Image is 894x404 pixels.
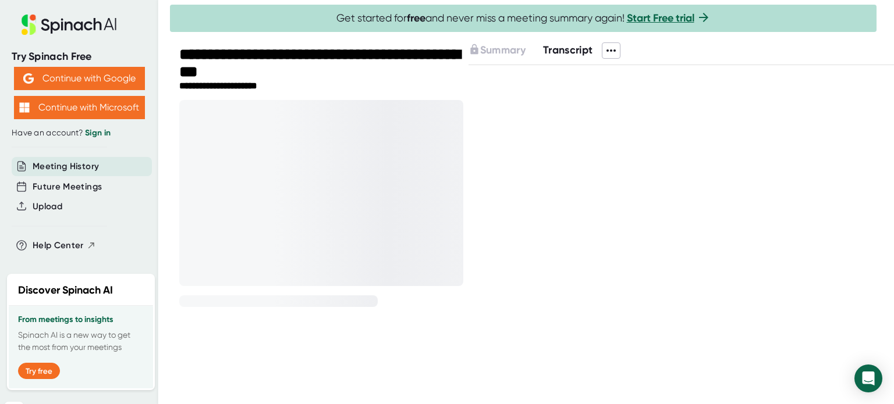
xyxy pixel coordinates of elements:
[33,180,102,194] button: Future Meetings
[14,96,145,119] button: Continue with Microsoft
[627,12,694,24] a: Start Free trial
[85,128,111,138] a: Sign in
[23,73,34,84] img: Aehbyd4JwY73AAAAAElFTkSuQmCC
[336,12,711,25] span: Get started for and never miss a meeting summary again!
[543,44,593,56] span: Transcript
[12,50,147,63] div: Try Spinach Free
[33,239,84,252] span: Help Center
[33,200,62,213] button: Upload
[18,363,60,379] button: Try free
[407,12,425,24] b: free
[469,42,543,59] div: Upgrade to access
[854,364,882,392] div: Open Intercom Messenger
[18,329,144,353] p: Spinach AI is a new way to get the most from your meetings
[18,283,113,298] h2: Discover Spinach AI
[543,42,593,58] button: Transcript
[33,239,96,252] button: Help Center
[18,315,144,324] h3: From meetings to insights
[12,128,147,138] div: Have an account?
[33,160,99,173] button: Meeting History
[14,67,145,90] button: Continue with Google
[480,44,526,56] span: Summary
[469,42,526,58] button: Summary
